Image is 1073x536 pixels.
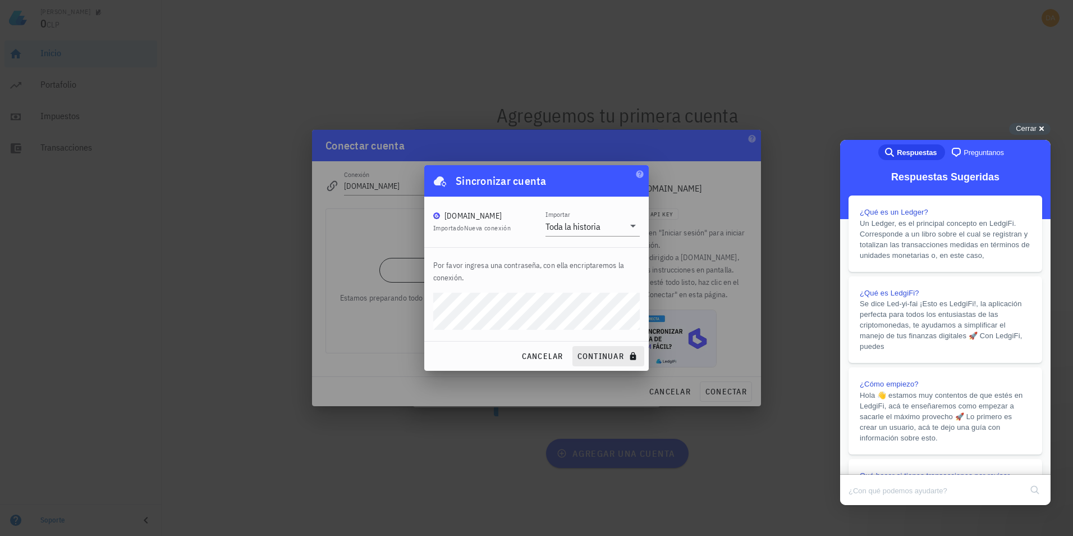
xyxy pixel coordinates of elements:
div: ImportarToda la historia [545,217,640,236]
div: [DOMAIN_NAME] [444,210,502,221]
a: Qué hacer si tienes transacciones por revisar [8,319,202,406]
iframe: Help Scout Beacon - Live Chat, Contact Form, and Knowledge Base [840,140,1051,505]
div: Sincronizar cuenta [456,172,547,190]
img: BudaPuntoCom [433,212,440,219]
span: continuar [577,351,640,361]
p: Por favor ingresa una contraseña, con ella encriptaremos la conexión. [433,259,640,284]
span: cancelar [521,351,563,361]
label: Importar [545,210,570,219]
button: cancelar [516,346,567,366]
span: Cerrar [1016,124,1037,133]
button: Cerrar [1009,123,1051,135]
span: Importado [433,224,511,232]
span: Nueva conexión [464,224,511,232]
button: continuar [572,346,644,366]
div: Toda la historia [545,221,600,232]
